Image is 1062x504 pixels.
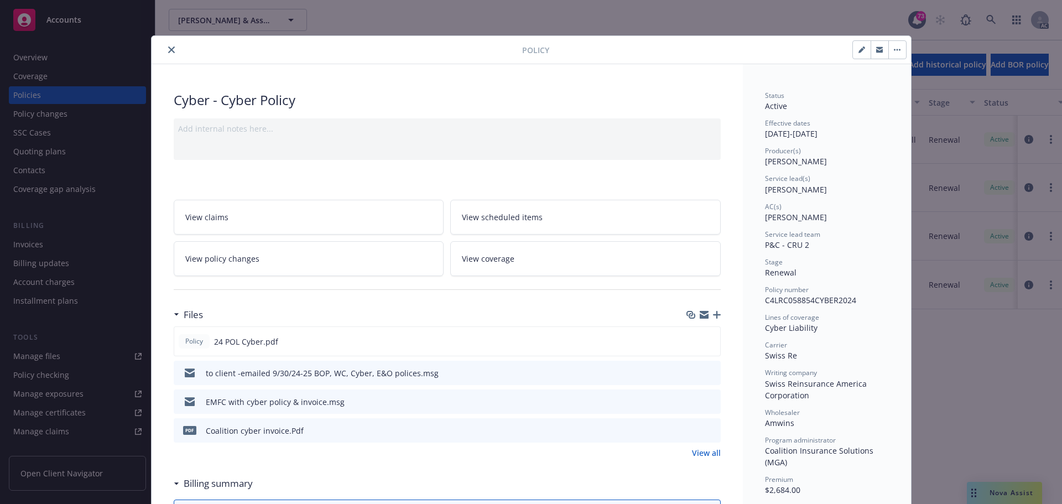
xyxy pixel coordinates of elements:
button: download file [689,367,697,379]
div: EMFC with cyber policy & invoice.msg [206,396,345,408]
h3: Billing summary [184,476,253,491]
span: C4LRC058854CYBER2024 [765,295,856,305]
span: Swiss Re [765,350,797,361]
span: AC(s) [765,202,782,211]
a: View claims [174,200,444,235]
button: preview file [706,367,716,379]
span: [PERSON_NAME] [765,184,827,195]
span: Program administrator [765,435,836,445]
span: Swiss Reinsurance America Corporation [765,378,869,401]
span: Carrier [765,340,787,350]
span: Pdf [183,426,196,434]
a: View scheduled items [450,200,721,235]
button: download file [689,425,697,437]
span: Wholesaler [765,408,800,417]
div: Add internal notes here... [178,123,716,134]
span: Active [765,101,787,111]
span: Premium [765,475,793,484]
button: download file [689,396,697,408]
span: Policy [522,44,549,56]
span: View claims [185,211,228,223]
span: Service lead team [765,230,820,239]
a: View all [692,447,721,459]
div: Cyber Liability [765,322,889,334]
div: Billing summary [174,476,253,491]
span: View coverage [462,253,514,264]
a: View coverage [450,241,721,276]
span: P&C - CRU 2 [765,240,809,250]
span: Status [765,91,784,100]
span: Effective dates [765,118,810,128]
span: Service lead(s) [765,174,810,183]
span: View scheduled items [462,211,543,223]
span: Stage [765,257,783,267]
button: close [165,43,178,56]
button: preview file [706,396,716,408]
div: [DATE] - [DATE] [765,118,889,139]
button: preview file [706,425,716,437]
span: Producer(s) [765,146,801,155]
span: Lines of coverage [765,313,819,322]
span: Renewal [765,267,796,278]
span: Writing company [765,368,817,377]
div: to client -emailed 9/30/24-25 BOP, WC, Cyber, E&O polices.msg [206,367,439,379]
span: Amwins [765,418,794,428]
span: Policy number [765,285,809,294]
span: Policy [183,336,205,346]
span: [PERSON_NAME] [765,156,827,167]
div: Files [174,308,203,322]
span: [PERSON_NAME] [765,212,827,222]
a: View policy changes [174,241,444,276]
span: $2,684.00 [765,485,800,495]
button: download file [688,336,697,347]
h3: Files [184,308,203,322]
button: preview file [706,336,716,347]
span: 24 POL Cyber.pdf [214,336,278,347]
div: Cyber - Cyber Policy [174,91,721,110]
span: View policy changes [185,253,259,264]
span: Coalition Insurance Solutions (MGA) [765,445,876,467]
div: Coalition cyber invoice.Pdf [206,425,304,437]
